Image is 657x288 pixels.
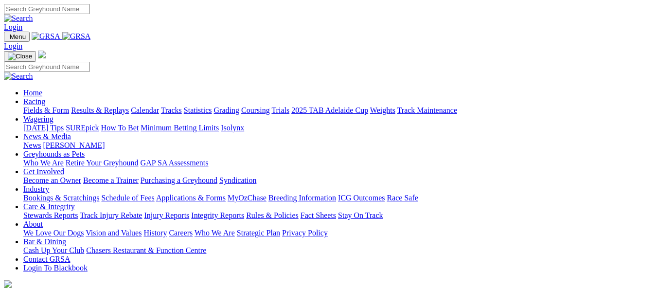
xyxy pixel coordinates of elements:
[23,229,84,237] a: We Love Our Dogs
[23,97,45,106] a: Racing
[101,194,154,202] a: Schedule of Fees
[282,229,328,237] a: Privacy Policy
[221,124,244,132] a: Isolynx
[191,211,244,219] a: Integrity Reports
[4,51,36,62] button: Toggle navigation
[23,185,49,193] a: Industry
[144,211,189,219] a: Injury Reports
[23,132,71,141] a: News & Media
[23,89,42,97] a: Home
[66,159,139,167] a: Retire Your Greyhound
[338,211,383,219] a: Stay On Track
[23,176,81,184] a: Become an Owner
[23,264,88,272] a: Login To Blackbook
[23,115,53,123] a: Wagering
[62,32,91,41] img: GRSA
[32,32,60,41] img: GRSA
[4,4,90,14] input: Search
[23,202,75,211] a: Care & Integrity
[101,124,139,132] a: How To Bet
[156,194,226,202] a: Applications & Forms
[4,23,22,31] a: Login
[71,106,129,114] a: Results & Replays
[23,167,64,176] a: Get Involved
[23,229,653,237] div: About
[301,211,336,219] a: Fact Sheets
[184,106,212,114] a: Statistics
[23,220,43,228] a: About
[214,106,239,114] a: Grading
[4,14,33,23] img: Search
[241,106,270,114] a: Coursing
[23,255,70,263] a: Contact GRSA
[4,72,33,81] img: Search
[23,194,653,202] div: Industry
[291,106,368,114] a: 2025 TAB Adelaide Cup
[10,33,26,40] span: Menu
[23,211,78,219] a: Stewards Reports
[271,106,289,114] a: Trials
[4,42,22,50] a: Login
[4,62,90,72] input: Search
[141,159,209,167] a: GAP SA Assessments
[246,211,299,219] a: Rules & Policies
[161,106,182,114] a: Tracks
[23,159,64,167] a: Who We Are
[387,194,418,202] a: Race Safe
[86,229,142,237] a: Vision and Values
[23,124,64,132] a: [DATE] Tips
[23,106,653,115] div: Racing
[219,176,256,184] a: Syndication
[268,194,336,202] a: Breeding Information
[83,176,139,184] a: Become a Trainer
[23,141,41,149] a: News
[397,106,457,114] a: Track Maintenance
[237,229,280,237] a: Strategic Plan
[143,229,167,237] a: History
[228,194,266,202] a: MyOzChase
[4,32,30,42] button: Toggle navigation
[370,106,395,114] a: Weights
[86,246,206,254] a: Chasers Restaurant & Function Centre
[23,106,69,114] a: Fields & Form
[23,246,653,255] div: Bar & Dining
[23,150,85,158] a: Greyhounds as Pets
[80,211,142,219] a: Track Injury Rebate
[66,124,99,132] a: SUREpick
[23,176,653,185] div: Get Involved
[43,141,105,149] a: [PERSON_NAME]
[8,53,32,60] img: Close
[23,246,84,254] a: Cash Up Your Club
[38,51,46,58] img: logo-grsa-white.png
[195,229,235,237] a: Who We Are
[23,237,66,246] a: Bar & Dining
[141,124,219,132] a: Minimum Betting Limits
[338,194,385,202] a: ICG Outcomes
[141,176,217,184] a: Purchasing a Greyhound
[131,106,159,114] a: Calendar
[23,159,653,167] div: Greyhounds as Pets
[23,124,653,132] div: Wagering
[23,211,653,220] div: Care & Integrity
[4,280,12,288] img: logo-grsa-white.png
[23,141,653,150] div: News & Media
[23,194,99,202] a: Bookings & Scratchings
[169,229,193,237] a: Careers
